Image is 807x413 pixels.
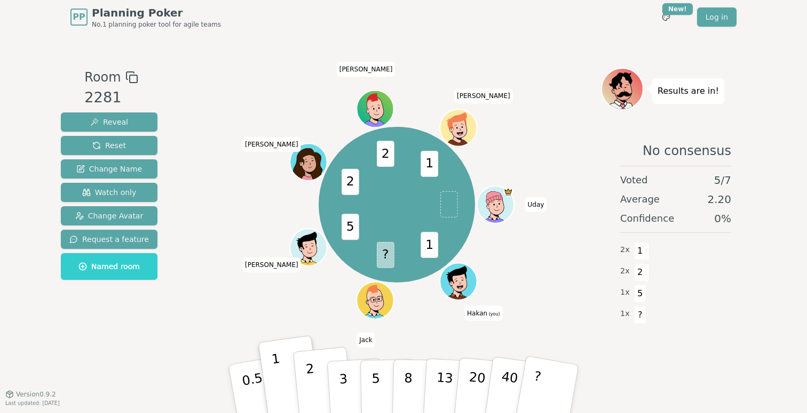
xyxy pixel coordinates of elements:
[73,11,85,23] span: PP
[662,3,693,15] div: New!
[242,257,301,272] span: Click to change your name
[61,183,157,202] button: Watch only
[61,206,157,225] button: Change Avatar
[634,285,646,303] span: 5
[341,169,359,195] span: 2
[5,400,60,406] span: Last updated: [DATE]
[620,265,630,277] span: 2 x
[525,197,547,212] span: Click to change your name
[76,164,142,174] span: Change Name
[61,253,157,280] button: Named room
[634,242,646,260] span: 1
[357,333,375,347] span: Click to change your name
[5,390,56,399] button: Version0.9.2
[421,232,438,258] span: 1
[337,62,395,77] span: Click to change your name
[84,87,138,109] div: 2281
[620,308,630,320] span: 1 x
[271,351,287,409] p: 1
[620,192,660,207] span: Average
[620,287,630,298] span: 1 x
[84,68,121,87] span: Room
[714,173,731,188] span: 5 / 7
[242,137,301,152] span: Click to change your name
[61,136,157,155] button: Reset
[341,214,359,240] span: 5
[620,173,648,188] span: Voted
[377,141,394,167] span: 2
[82,187,137,198] span: Watch only
[464,305,503,320] span: Click to change your name
[707,192,731,207] span: 2.20
[61,159,157,179] button: Change Name
[620,244,630,256] span: 2 x
[92,5,221,20] span: Planning Poker
[441,264,476,298] button: Click to change your avatar
[634,263,646,281] span: 2
[92,140,126,151] span: Reset
[61,230,157,249] button: Request a feature
[69,234,149,245] span: Request a feature
[643,142,731,159] span: No consensus
[503,187,512,196] span: Uday is the host
[61,112,157,132] button: Reveal
[487,311,500,316] span: (you)
[78,261,140,272] span: Named room
[90,117,128,127] span: Reveal
[714,211,731,226] span: 0 %
[75,210,144,221] span: Change Avatar
[16,390,56,399] span: Version 0.9.2
[658,84,719,99] p: Results are in!
[70,5,221,29] a: PPPlanning PokerNo.1 planning poker tool for agile teams
[92,20,221,29] span: No.1 planning poker tool for agile teams
[697,7,737,27] a: Log in
[634,306,646,324] span: ?
[377,242,394,268] span: ?
[656,7,676,27] button: New!
[620,211,674,226] span: Confidence
[454,88,513,103] span: Click to change your name
[421,151,438,177] span: 1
